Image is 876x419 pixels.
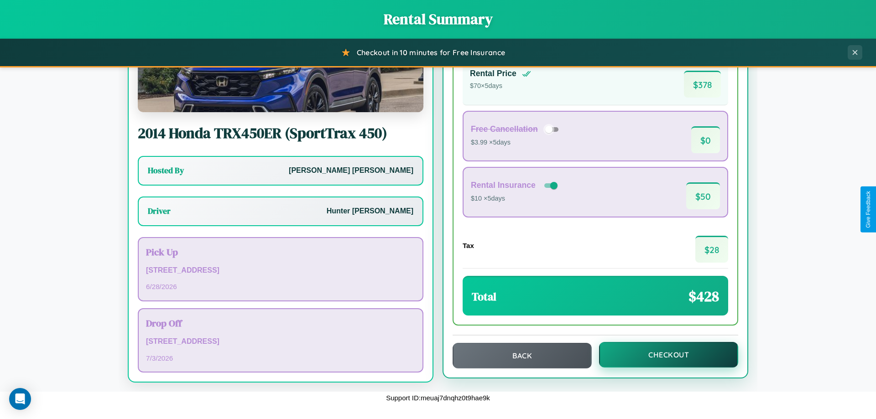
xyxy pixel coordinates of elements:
h3: Hosted By [148,165,184,176]
button: Checkout [599,342,738,367]
h2: 2014 Honda TRX450ER (SportTrax 450) [138,123,423,143]
span: Checkout in 10 minutes for Free Insurance [357,48,505,57]
p: [STREET_ADDRESS] [146,264,415,277]
h4: Free Cancellation [471,124,538,134]
h3: Pick Up [146,245,415,259]
p: $ 70 × 5 days [470,80,531,92]
p: 6 / 28 / 2026 [146,280,415,293]
h1: Rental Summary [9,9,867,29]
div: Give Feedback [865,191,871,228]
h3: Total [472,289,496,304]
span: $ 428 [688,286,719,306]
p: Support ID: meuaj7dnqhz0t9hae9k [386,392,490,404]
p: [STREET_ADDRESS] [146,335,415,348]
p: $3.99 × 5 days [471,137,562,149]
p: [PERSON_NAME] [PERSON_NAME] [289,164,413,177]
h3: Drop Off [146,316,415,330]
button: Back [453,343,592,368]
span: $ 28 [695,236,728,263]
div: Open Intercom Messenger [9,388,31,410]
h4: Tax [463,242,474,249]
h4: Rental Insurance [471,181,536,190]
h3: Driver [148,206,171,217]
p: Hunter [PERSON_NAME] [327,205,413,218]
span: $ 50 [686,182,720,209]
h4: Rental Price [470,69,516,78]
span: $ 0 [691,126,720,153]
p: $10 × 5 days [471,193,559,205]
span: $ 378 [684,71,721,98]
p: 7 / 3 / 2026 [146,352,415,364]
